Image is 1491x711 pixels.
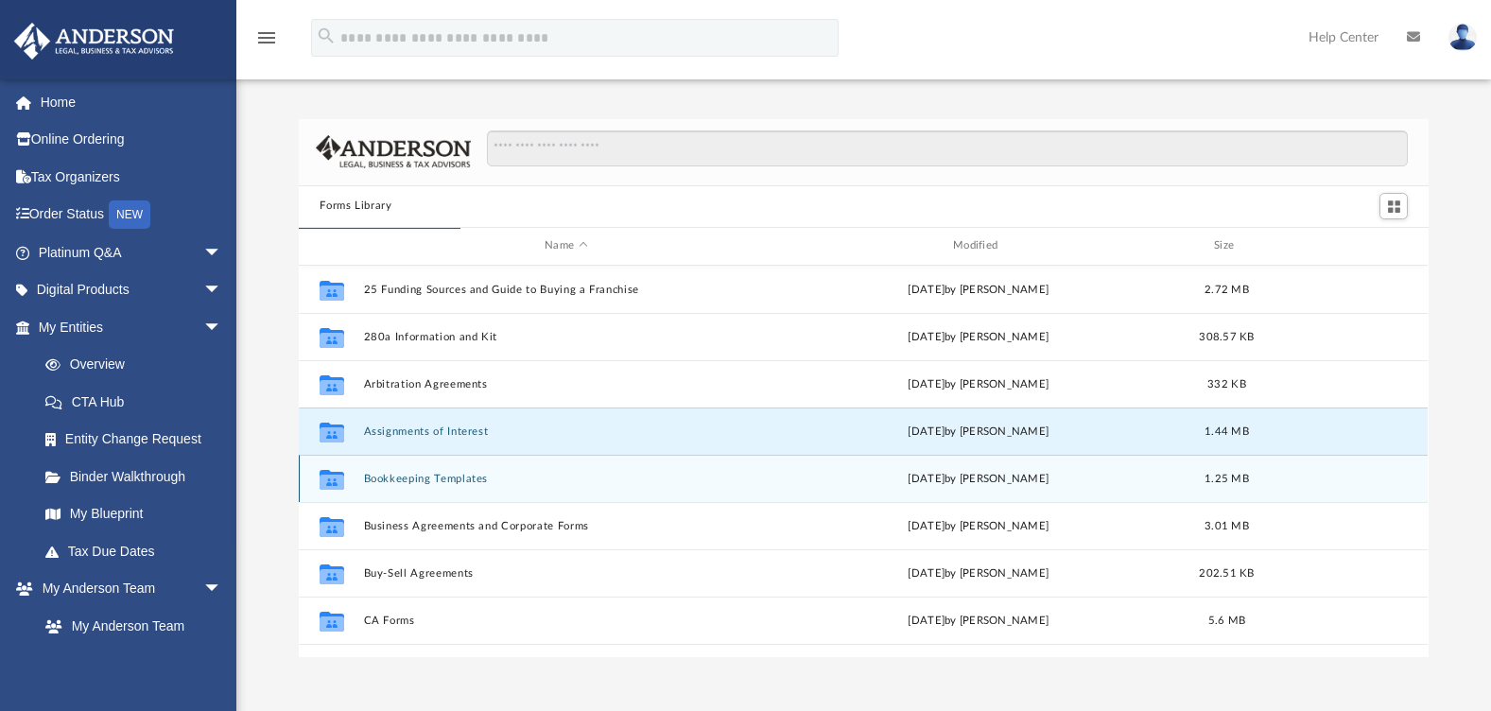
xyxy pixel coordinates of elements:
[364,567,769,580] button: Buy-Sell Agreements
[776,470,1181,487] div: [DATE] by [PERSON_NAME]
[1274,237,1406,254] div: id
[776,328,1181,345] div: [DATE] by [PERSON_NAME]
[364,473,769,485] button: Bookkeeping Templates
[1205,520,1249,530] span: 3.01 MB
[776,281,1181,298] div: [DATE] by [PERSON_NAME]
[255,36,278,49] a: menu
[13,83,251,121] a: Home
[1208,378,1247,389] span: 332 KB
[26,421,251,459] a: Entity Change Request
[13,121,251,159] a: Online Ordering
[1448,24,1477,51] img: User Pic
[13,196,251,234] a: Order StatusNEW
[320,198,391,215] button: Forms Library
[299,266,1428,657] div: grid
[26,532,251,570] a: Tax Due Dates
[1200,331,1255,341] span: 308.57 KB
[1205,284,1249,294] span: 2.72 MB
[1208,615,1246,625] span: 5.6 MB
[364,615,769,627] button: CA Forms
[1379,193,1408,219] button: Switch to Grid View
[255,26,278,49] i: menu
[26,383,251,421] a: CTA Hub
[364,284,769,296] button: 25 Funding Sources and Guide to Buying a Franchise
[364,331,769,343] button: 280a Information and Kit
[316,26,337,46] i: search
[776,564,1181,581] div: [DATE] by [PERSON_NAME]
[776,375,1181,392] div: [DATE] by [PERSON_NAME]
[26,346,251,384] a: Overview
[26,607,232,645] a: My Anderson Team
[9,23,180,60] img: Anderson Advisors Platinum Portal
[776,237,1181,254] div: Modified
[363,237,768,254] div: Name
[776,612,1181,629] div: [DATE] by [PERSON_NAME]
[203,570,241,609] span: arrow_drop_down
[26,495,241,533] a: My Blueprint
[109,200,150,229] div: NEW
[307,237,355,254] div: id
[203,308,241,347] span: arrow_drop_down
[13,308,251,346] a: My Entitiesarrow_drop_down
[364,520,769,532] button: Business Agreements and Corporate Forms
[1200,567,1255,578] span: 202.51 KB
[203,234,241,272] span: arrow_drop_down
[776,423,1181,440] div: [DATE] by [PERSON_NAME]
[487,130,1408,166] input: Search files and folders
[1205,473,1249,483] span: 1.25 MB
[13,158,251,196] a: Tax Organizers
[26,645,241,683] a: Anderson System
[13,570,241,608] a: My Anderson Teamarrow_drop_down
[364,425,769,438] button: Assignments of Interest
[1205,425,1249,436] span: 1.44 MB
[364,378,769,390] button: Arbitration Agreements
[13,234,251,271] a: Platinum Q&Aarrow_drop_down
[203,271,241,310] span: arrow_drop_down
[1189,237,1265,254] div: Size
[776,517,1181,534] div: [DATE] by [PERSON_NAME]
[26,458,251,495] a: Binder Walkthrough
[13,271,251,309] a: Digital Productsarrow_drop_down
